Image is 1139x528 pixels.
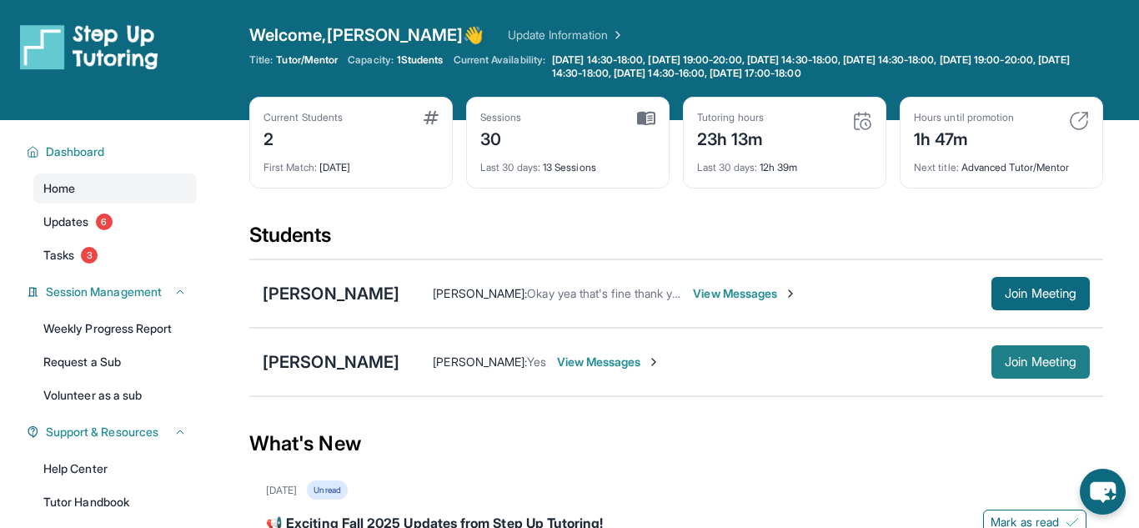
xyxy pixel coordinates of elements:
[43,180,75,197] span: Home
[433,286,527,300] span: [PERSON_NAME] :
[96,214,113,230] span: 6
[266,484,297,497] div: [DATE]
[33,173,197,204] a: Home
[81,247,98,264] span: 3
[33,347,197,377] a: Request a Sub
[33,240,197,270] a: Tasks3
[39,284,187,300] button: Session Management
[249,53,273,67] span: Title:
[608,27,625,43] img: Chevron Right
[480,161,540,173] span: Last 30 days :
[424,111,439,124] img: card
[348,53,394,67] span: Capacity:
[552,53,1100,80] span: [DATE] 14:30-18:00, [DATE] 19:00-20:00, [DATE] 14:30-18:00, [DATE] 14:30-18:00, [DATE] 19:00-20:0...
[697,151,872,174] div: 12h 39m
[697,111,764,124] div: Tutoring hours
[784,287,797,300] img: Chevron-Right
[33,207,197,237] a: Updates6
[249,23,484,47] span: Welcome, [PERSON_NAME] 👋
[307,480,347,500] div: Unread
[697,124,764,151] div: 23h 13m
[39,143,187,160] button: Dashboard
[263,282,399,305] div: [PERSON_NAME]
[263,350,399,374] div: [PERSON_NAME]
[263,161,317,173] span: First Match :
[397,53,444,67] span: 1 Students
[43,214,89,230] span: Updates
[991,277,1090,310] button: Join Meeting
[33,380,197,410] a: Volunteer as a sub
[1069,111,1089,131] img: card
[693,285,797,302] span: View Messages
[454,53,545,80] span: Current Availability:
[508,27,625,43] a: Update Information
[852,111,872,131] img: card
[527,355,546,369] span: Yes
[39,424,187,440] button: Support & Resources
[263,111,343,124] div: Current Students
[276,53,338,67] span: Tutor/Mentor
[480,124,522,151] div: 30
[33,487,197,517] a: Tutor Handbook
[914,151,1089,174] div: Advanced Tutor/Mentor
[249,407,1103,480] div: What's New
[914,111,1014,124] div: Hours until promotion
[991,345,1090,379] button: Join Meeting
[1005,357,1076,367] span: Join Meeting
[1005,289,1076,299] span: Join Meeting
[480,111,522,124] div: Sessions
[637,111,655,126] img: card
[527,286,685,300] span: Okay yea that's fine thank you
[20,23,158,70] img: logo
[33,454,197,484] a: Help Center
[43,247,74,264] span: Tasks
[46,143,105,160] span: Dashboard
[557,354,661,370] span: View Messages
[1080,469,1126,515] button: chat-button
[914,124,1014,151] div: 1h 47m
[263,124,343,151] div: 2
[46,284,162,300] span: Session Management
[249,222,1103,259] div: Students
[46,424,158,440] span: Support & Resources
[480,151,655,174] div: 13 Sessions
[549,53,1103,80] a: [DATE] 14:30-18:00, [DATE] 19:00-20:00, [DATE] 14:30-18:00, [DATE] 14:30-18:00, [DATE] 19:00-20:0...
[914,161,959,173] span: Next title :
[263,151,439,174] div: [DATE]
[647,355,660,369] img: Chevron-Right
[697,161,757,173] span: Last 30 days :
[433,355,527,369] span: [PERSON_NAME] :
[33,314,197,344] a: Weekly Progress Report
